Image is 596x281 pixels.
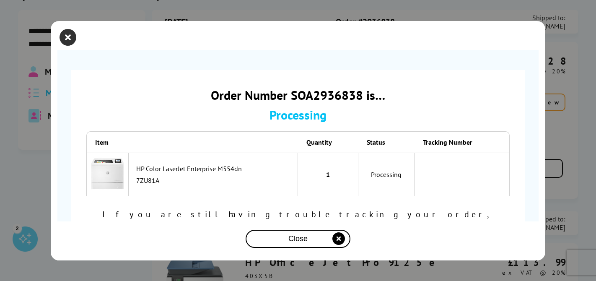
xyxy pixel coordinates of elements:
th: Item [86,131,129,153]
th: Status [358,131,415,153]
th: Tracking Number [415,131,510,153]
button: close modal [246,230,350,248]
td: 1 [298,153,358,197]
span: Close [288,234,308,243]
div: Processing [86,107,510,123]
div: Order Number SOA2936838 is… [86,87,510,103]
th: Quantity [298,131,358,153]
img: HP Color LaserJet Enterprise M554dn [91,157,124,190]
div: 7ZU81A [136,176,293,185]
button: close modal [62,31,74,44]
td: Processing [358,153,415,197]
div: HP Color LaserJet Enterprise M554dn [136,164,293,173]
div: If you are still having trouble tracking your order, please have your order number handy and call... [86,209,510,242]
